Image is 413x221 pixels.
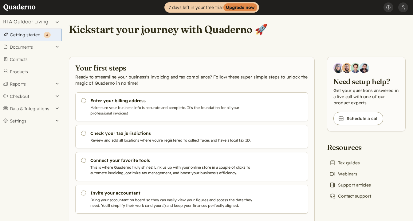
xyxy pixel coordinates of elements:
[333,77,399,86] h2: Need setup help?
[327,192,374,200] a: Contact support
[75,125,308,148] a: Check your tax jurisdictions Review and add all locations where you're registered to collect taxe...
[75,185,308,214] a: Invite your accountant Bring your accountant on board so they can easily view your figures and ac...
[351,63,360,73] img: Ivo Oltmans, Business Developer at Quaderno
[75,63,308,73] h2: Your first steps
[90,138,262,143] p: Review and add all locations where you're registered to collect taxes and have a local tax ID.
[333,112,383,125] a: Schedule a call
[90,157,262,163] h3: Connect your favorite tools
[223,3,257,11] strong: Upgrade now
[75,74,308,86] p: Ready to streamline your business's invoicing and tax compliance? Follow these super simple steps...
[75,152,308,181] a: Connect your favorite tools This is where Quaderno truly shines! Link us up with your online stor...
[333,87,399,106] p: Get your questions answered in a live call with one of our product experts.
[90,105,262,116] p: Make sure your business info is accurate and complete. It's the foundation for all your professio...
[359,63,369,73] img: Javier Rubio, DevRel at Quaderno
[90,190,262,196] h3: Invite your accountant
[90,165,262,176] p: This is where Quaderno truly shines! Link us up with your online store in a couple of clicks to a...
[327,181,373,189] a: Support articles
[46,33,48,37] span: 4
[327,170,360,178] a: Webinars
[75,92,308,121] a: Enter your billing address Make sure your business info is accurate and complete. It's the founda...
[90,197,262,208] p: Bring your accountant on board so they can easily view your figures and access the data they need...
[69,23,268,36] h1: Kickstart your journey with Quaderno 🚀
[327,143,374,152] h2: Resources
[342,63,352,73] img: Jairo Fumero, Account Executive at Quaderno
[164,2,259,13] a: 7 days left in your free trialUpgrade now
[333,63,343,73] img: Diana Carrasco, Account Executive at Quaderno
[327,159,362,167] a: Tax guides
[90,130,262,136] h3: Check your tax jurisdictions
[90,98,262,104] h3: Enter your billing address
